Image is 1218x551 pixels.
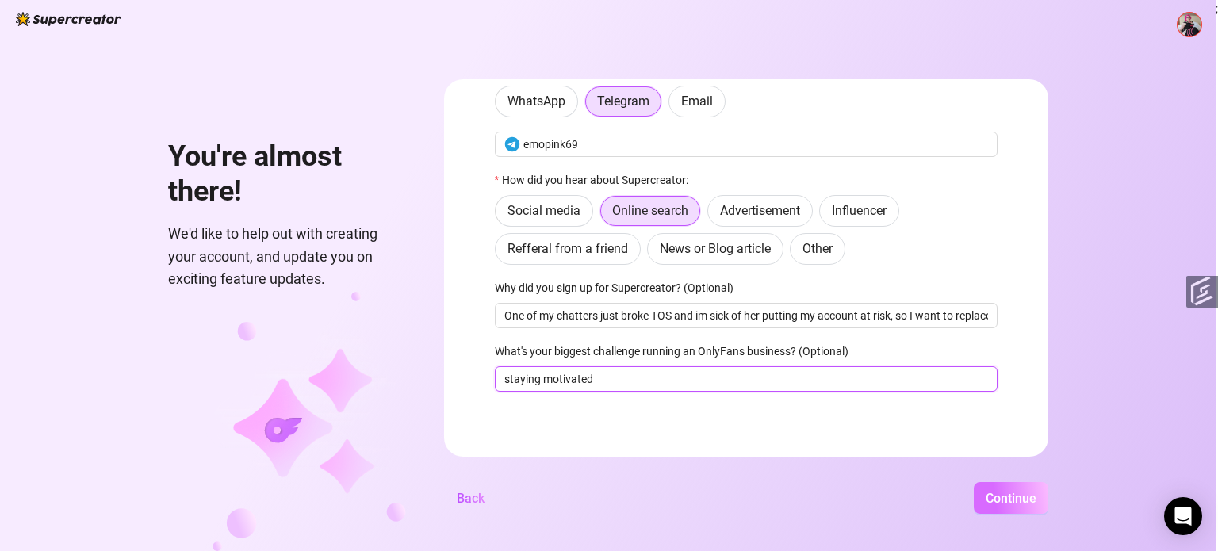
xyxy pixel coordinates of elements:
[802,241,833,256] span: Other
[495,366,998,392] input: What's your biggest challenge running an OnlyFans business? (Optional)
[507,241,628,256] span: Refferal from a friend
[720,203,800,218] span: Advertisement
[986,491,1036,506] span: Continue
[495,303,998,328] input: Why did you sign up for Supercreator? (Optional)
[612,203,688,218] span: Online search
[16,12,121,26] img: logo
[507,94,565,109] span: WhatsApp
[168,140,406,209] h1: You're almost there!
[495,171,699,189] label: How did you hear about Supercreator:
[681,94,713,109] span: Email
[457,491,485,506] span: Back
[444,482,497,514] button: Back
[1178,13,1201,36] img: ACg8ocKChdxhJ1vtX7wZDlGzkhnRcyGgLhuysjcTDPUL5elJKs41Lq0=s96-c
[974,482,1048,514] button: Continue
[495,342,859,360] label: What's your biggest challenge running an OnlyFans business? (Optional)
[495,279,744,297] label: Why did you sign up for Supercreator? (Optional)
[523,136,988,153] input: @username
[660,241,771,256] span: News or Blog article
[507,203,580,218] span: Social media
[597,94,649,109] span: Telegram
[168,223,406,290] span: We'd like to help out with creating your account, and update you on exciting feature updates.
[1164,497,1202,535] div: Open Intercom Messenger
[832,203,887,218] span: Influencer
